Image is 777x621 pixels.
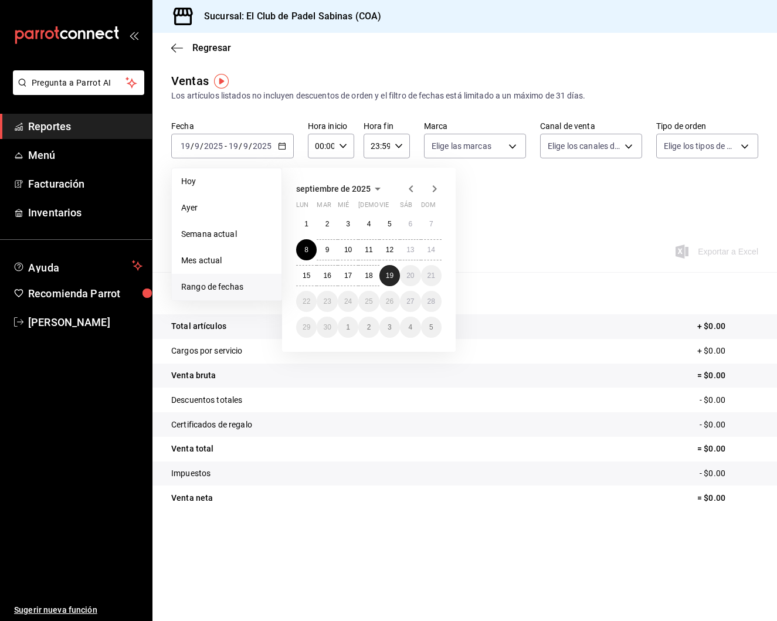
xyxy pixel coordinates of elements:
abbr: lunes [296,201,308,213]
span: Elige las marcas [432,140,491,152]
button: 4 de octubre de 2025 [400,317,420,338]
span: [PERSON_NAME] [28,314,142,330]
label: Tipo de orden [656,122,758,130]
p: = $0.00 [697,492,758,504]
abbr: 28 de septiembre de 2025 [427,297,435,306]
abbr: 16 de septiembre de 2025 [323,272,331,280]
span: Recomienda Parrot [28,286,142,301]
p: Impuestos [171,467,211,480]
button: 25 de septiembre de 2025 [358,291,379,312]
abbr: 20 de septiembre de 2025 [406,272,414,280]
abbr: 3 de septiembre de 2025 [346,220,350,228]
button: 30 de septiembre de 2025 [317,317,337,338]
abbr: 5 de octubre de 2025 [429,323,433,331]
abbr: 21 de septiembre de 2025 [427,272,435,280]
button: 27 de septiembre de 2025 [400,291,420,312]
img: Tooltip marker [214,74,229,89]
abbr: 30 de septiembre de 2025 [323,323,331,331]
p: - $0.00 [700,419,758,431]
span: Elige los canales de venta [548,140,620,152]
button: 28 de septiembre de 2025 [421,291,442,312]
label: Hora inicio [308,122,354,130]
span: Mes actual [181,254,272,267]
abbr: 3 de octubre de 2025 [388,323,392,331]
button: 11 de septiembre de 2025 [358,239,379,260]
span: Inventarios [28,205,142,220]
button: Regresar [171,42,231,53]
p: - $0.00 [700,394,758,406]
span: / [200,141,203,151]
input: -- [194,141,200,151]
label: Canal de venta [540,122,642,130]
button: 2 de septiembre de 2025 [317,213,337,235]
span: Pregunta a Parrot AI [32,77,126,89]
abbr: 14 de septiembre de 2025 [427,246,435,254]
abbr: 11 de septiembre de 2025 [365,246,372,254]
p: Certificados de regalo [171,419,252,431]
button: 29 de septiembre de 2025 [296,317,317,338]
abbr: 9 de septiembre de 2025 [325,246,330,254]
abbr: 22 de septiembre de 2025 [303,297,310,306]
span: / [191,141,194,151]
p: Venta bruta [171,369,216,382]
button: 9 de septiembre de 2025 [317,239,337,260]
span: Regresar [192,42,231,53]
button: 2 de octubre de 2025 [358,317,379,338]
button: 5 de octubre de 2025 [421,317,442,338]
abbr: 13 de septiembre de 2025 [406,246,414,254]
p: = $0.00 [697,369,758,382]
p: Total artículos [171,320,226,332]
button: Pregunta a Parrot AI [13,70,144,95]
abbr: martes [317,201,331,213]
abbr: 8 de septiembre de 2025 [304,246,308,254]
abbr: jueves [358,201,427,213]
button: open_drawer_menu [129,30,138,40]
input: ---- [203,141,223,151]
button: 15 de septiembre de 2025 [296,265,317,286]
button: 5 de septiembre de 2025 [379,213,400,235]
button: 19 de septiembre de 2025 [379,265,400,286]
button: 6 de septiembre de 2025 [400,213,420,235]
button: 21 de septiembre de 2025 [421,265,442,286]
abbr: 19 de septiembre de 2025 [386,272,393,280]
div: Los artículos listados no incluyen descuentos de orden y el filtro de fechas está limitado a un m... [171,90,758,102]
p: + $0.00 [697,320,758,332]
button: 13 de septiembre de 2025 [400,239,420,260]
abbr: 10 de septiembre de 2025 [344,246,352,254]
button: 4 de septiembre de 2025 [358,213,379,235]
abbr: 29 de septiembre de 2025 [303,323,310,331]
abbr: domingo [421,201,436,213]
div: Ventas [171,72,209,90]
abbr: 1 de octubre de 2025 [346,323,350,331]
abbr: 7 de septiembre de 2025 [429,220,433,228]
h3: Sucursal: El Club de Padel Sabinas (COA) [195,9,381,23]
button: 16 de septiembre de 2025 [317,265,337,286]
button: 12 de septiembre de 2025 [379,239,400,260]
label: Hora fin [364,122,410,130]
abbr: 6 de septiembre de 2025 [408,220,412,228]
abbr: 17 de septiembre de 2025 [344,272,352,280]
span: Reportes [28,118,142,134]
input: -- [243,141,249,151]
abbr: 4 de octubre de 2025 [408,323,412,331]
abbr: viernes [379,201,389,213]
p: Venta total [171,443,213,455]
span: - [225,141,227,151]
button: 17 de septiembre de 2025 [338,265,358,286]
span: Hoy [181,175,272,188]
button: 22 de septiembre de 2025 [296,291,317,312]
abbr: 27 de septiembre de 2025 [406,297,414,306]
button: 14 de septiembre de 2025 [421,239,442,260]
p: + $0.00 [697,345,758,357]
abbr: 2 de septiembre de 2025 [325,220,330,228]
span: Menú [28,147,142,163]
span: Facturación [28,176,142,192]
p: = $0.00 [697,443,758,455]
button: 1 de septiembre de 2025 [296,213,317,235]
label: Fecha [171,122,294,130]
span: / [249,141,252,151]
abbr: 23 de septiembre de 2025 [323,297,331,306]
abbr: 4 de septiembre de 2025 [367,220,371,228]
abbr: 25 de septiembre de 2025 [365,297,372,306]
